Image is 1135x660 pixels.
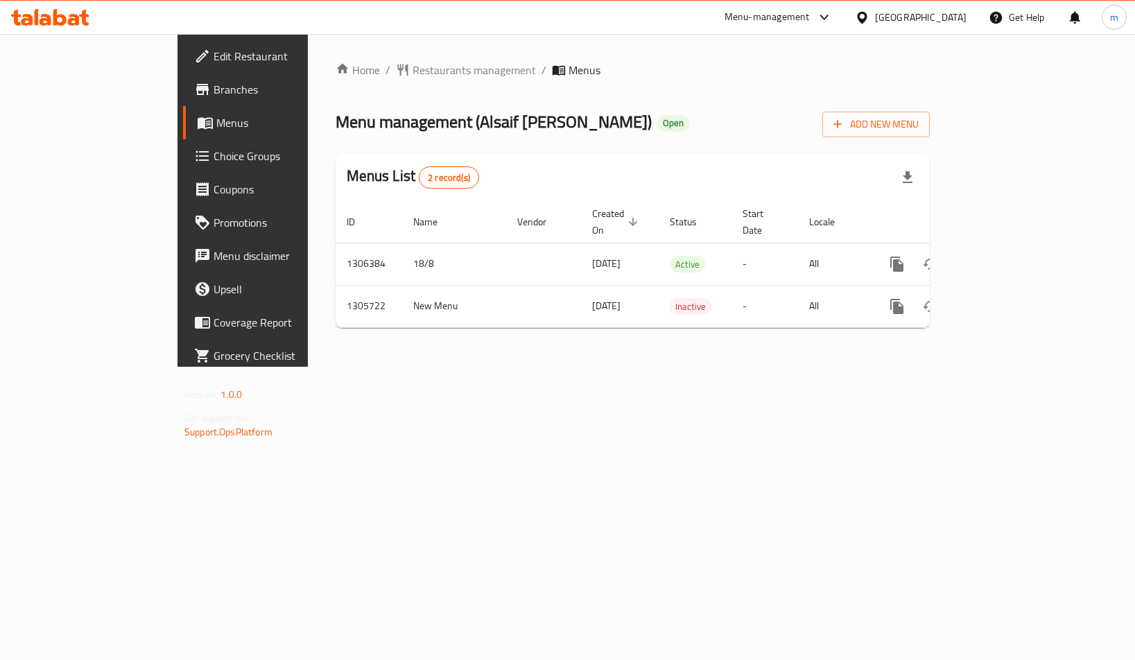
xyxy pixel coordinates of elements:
[336,201,1025,328] table: enhanced table
[592,205,642,238] span: Created On
[214,314,356,331] span: Coverage Report
[183,139,367,173] a: Choice Groups
[183,239,367,272] a: Menu disclaimer
[592,254,621,272] span: [DATE]
[184,385,218,403] span: Version:
[881,290,914,323] button: more
[670,214,715,230] span: Status
[657,117,689,129] span: Open
[214,81,356,98] span: Branches
[220,385,242,403] span: 1.0.0
[214,214,356,231] span: Promotions
[914,247,947,281] button: Change Status
[214,281,356,297] span: Upsell
[214,148,356,164] span: Choice Groups
[731,285,798,327] td: -
[725,9,810,26] div: Menu-management
[914,290,947,323] button: Change Status
[833,116,919,133] span: Add New Menu
[413,62,536,78] span: Restaurants management
[183,206,367,239] a: Promotions
[670,257,705,272] span: Active
[402,285,506,327] td: New Menu
[214,347,356,364] span: Grocery Checklist
[869,201,1025,243] th: Actions
[743,205,781,238] span: Start Date
[214,48,356,64] span: Edit Restaurant
[822,112,930,137] button: Add New Menu
[798,243,869,285] td: All
[183,272,367,306] a: Upsell
[347,214,373,230] span: ID
[184,423,272,441] a: Support.OpsPlatform
[336,106,652,137] span: Menu management ( Alsaif [PERSON_NAME] )
[183,306,367,339] a: Coverage Report
[184,409,248,427] span: Get support on:
[413,214,456,230] span: Name
[183,40,367,73] a: Edit Restaurant
[592,297,621,315] span: [DATE]
[183,73,367,106] a: Branches
[419,171,478,184] span: 2 record(s)
[657,115,689,132] div: Open
[214,247,356,264] span: Menu disclaimer
[891,161,924,194] div: Export file
[402,243,506,285] td: 18/8
[875,10,967,25] div: [GEOGRAPHIC_DATA]
[517,214,564,230] span: Vendor
[670,299,711,315] span: Inactive
[541,62,546,78] li: /
[881,247,914,281] button: more
[670,298,711,315] div: Inactive
[670,256,705,272] div: Active
[385,62,390,78] li: /
[214,181,356,198] span: Coupons
[183,339,367,372] a: Grocery Checklist
[1110,10,1118,25] span: m
[216,114,356,131] span: Menus
[183,106,367,139] a: Menus
[396,62,536,78] a: Restaurants management
[569,62,600,78] span: Menus
[336,62,930,78] nav: breadcrumb
[336,243,402,285] td: 1306384
[347,166,479,189] h2: Menus List
[809,214,853,230] span: Locale
[731,243,798,285] td: -
[336,285,402,327] td: 1305722
[419,166,479,189] div: Total records count
[798,285,869,327] td: All
[183,173,367,206] a: Coupons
